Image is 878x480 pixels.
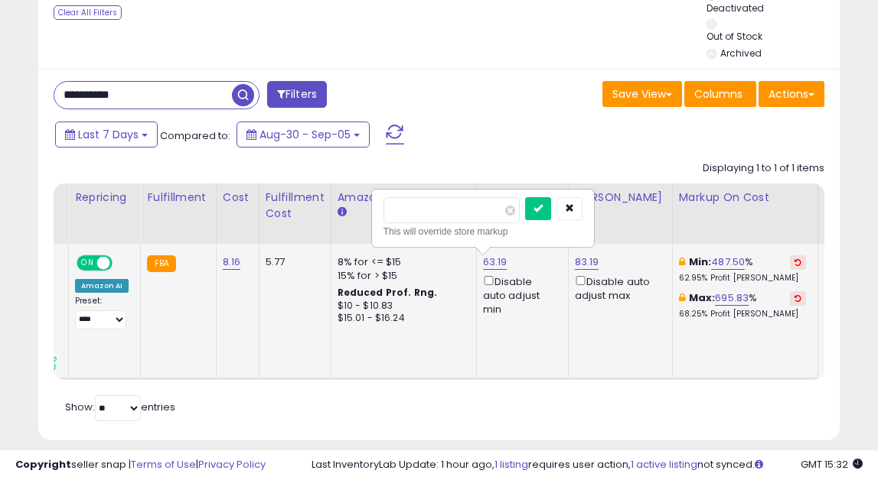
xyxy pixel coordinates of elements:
p: 68.25% Profit [PERSON_NAME] [679,309,806,319]
div: Fulfillment [147,190,209,206]
button: Aug-30 - Sep-05 [237,122,370,148]
div: Preset: [75,296,129,330]
a: 1 listing [494,457,528,472]
span: OFF [110,256,135,269]
div: Last InventoryLab Update: 1 hour ago, requires user action, not synced. [312,458,863,472]
div: Markup on Cost [679,190,811,206]
button: Last 7 Days [55,122,158,148]
div: Repricing [75,190,134,206]
small: FBA [147,255,175,272]
div: % [679,255,806,284]
b: Max: [689,290,716,305]
a: 83.19 [575,255,599,270]
label: Deactivated [707,2,764,15]
p: 62.95% Profit [PERSON_NAME] [679,273,806,284]
b: Reduced Prof. Rng. [338,286,438,299]
a: Terms of Use [131,457,196,472]
div: Fulfillable Quantity [824,190,877,222]
div: Fulfillment Cost [266,190,325,222]
button: Save View [602,81,682,107]
button: Filters [267,81,327,108]
div: 15% for > $15 [338,269,465,283]
div: $10 - $10.83 [338,300,465,313]
small: Amazon Fees. [338,206,347,219]
span: Aug-30 - Sep-05 [259,127,351,142]
div: Disable auto adjust max [575,273,661,303]
b: Min: [689,255,712,269]
button: Columns [684,81,756,107]
div: $15.01 - $16.24 [338,312,465,325]
button: Actions [759,81,824,107]
div: Clear All Filters [54,5,122,20]
th: The percentage added to the cost of goods (COGS) that forms the calculator for Min & Max prices. [672,183,818,244]
div: 0 [824,255,872,269]
strong: Copyright [15,457,71,472]
div: seller snap | | [15,458,266,472]
label: Out of Stock [707,30,762,43]
a: 1 active listing [631,457,697,472]
label: Archived [720,47,762,60]
span: Last 7 Days [78,127,139,142]
span: Compared to: [160,128,230,143]
div: Amazon AI [75,279,129,293]
div: [PERSON_NAME] [575,190,666,206]
a: 63.19 [483,255,508,270]
span: Show: entries [65,400,175,414]
div: Amazon Fees [338,190,470,206]
div: Cost [223,190,253,206]
a: 8.16 [223,255,241,270]
span: 2025-09-13 15:32 GMT [801,457,863,472]
a: Privacy Policy [198,457,266,472]
span: Columns [694,86,743,102]
div: Disable auto adjust min [483,273,557,317]
div: % [679,291,806,319]
div: Displaying 1 to 1 of 1 items [703,161,824,176]
a: 695.83 [715,290,749,306]
div: This will override store markup [384,224,583,239]
span: ON [78,256,97,269]
a: 487.50 [711,255,745,270]
div: 5.77 [266,255,319,269]
div: 8% for <= $15 [338,255,465,269]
